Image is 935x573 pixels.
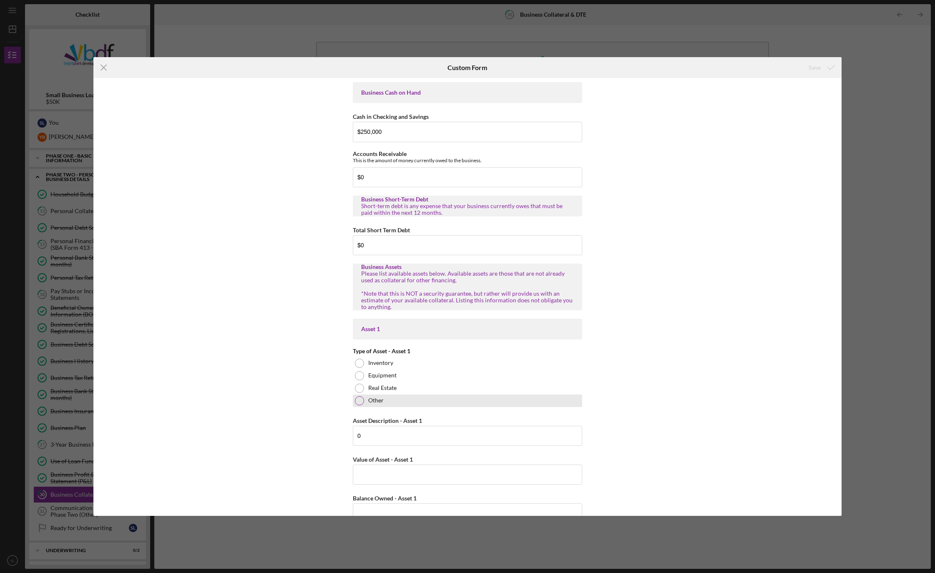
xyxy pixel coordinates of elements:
[368,397,384,404] label: Other
[353,495,417,502] label: Balance Owned - Asset 1
[368,372,397,379] label: Equipment
[800,59,842,76] button: Save
[353,348,582,354] div: Type of Asset - Asset 1
[809,59,821,76] div: Save
[353,150,407,157] label: Accounts Receivable
[361,270,574,311] div: Please list available assets below. Available assets are those that are not already used as colla...
[368,359,393,366] label: Inventory
[353,456,413,463] label: Value of Asset - Asset 1
[361,203,574,216] div: Short-term debt is any expense that your business currently owes that must be paid within the nex...
[361,196,574,203] div: Business Short-Term Debt
[353,113,429,120] label: Cash in Checking and Savings
[361,89,574,96] div: Business Cash on Hand
[361,326,574,332] div: Asset 1
[353,417,422,424] label: Asset Description - Asset 1
[368,385,397,391] label: Real Estate
[447,64,487,71] h6: Custom Form
[353,226,410,234] label: Total Short Term Debt
[361,264,574,270] div: Business Assets
[353,157,582,163] div: This is the amount of money currently owed to the business.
